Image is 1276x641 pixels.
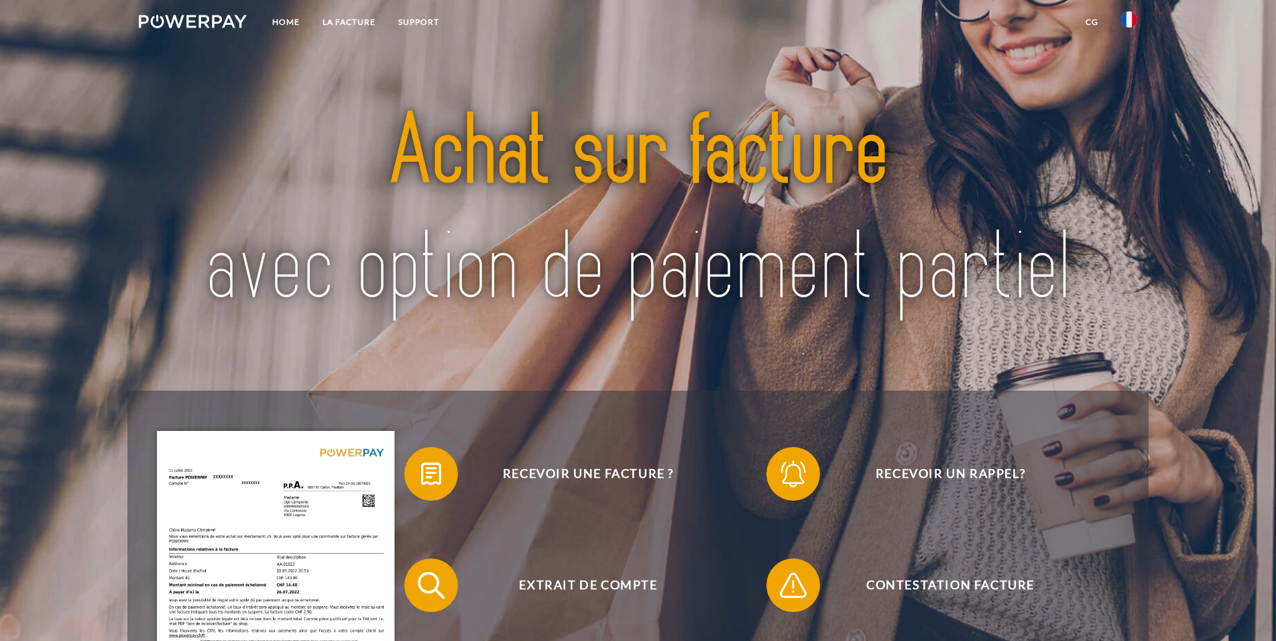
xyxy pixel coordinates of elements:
button: Extrait de compte [404,558,753,612]
a: LA FACTURE [311,10,387,34]
button: Contestation Facture [766,558,1115,612]
img: title-powerpay_fr.svg [188,64,1088,358]
img: qb_search.svg [414,569,448,602]
img: logo-powerpay-white.svg [139,15,247,28]
iframe: Bouton de lancement de la fenêtre de messagerie [1222,587,1265,630]
img: qb_bell.svg [776,457,810,491]
span: Recevoir une facture ? [424,447,752,501]
a: CG [1074,10,1110,34]
a: Home [261,10,311,34]
img: qb_warning.svg [776,569,810,602]
span: Contestation Facture [786,558,1114,612]
img: qb_bill.svg [414,457,448,491]
button: Recevoir une facture ? [404,447,753,501]
span: Extrait de compte [424,558,752,612]
a: Support [387,10,451,34]
img: fr [1121,11,1137,28]
span: Recevoir un rappel? [786,447,1114,501]
button: Recevoir un rappel? [766,447,1115,501]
